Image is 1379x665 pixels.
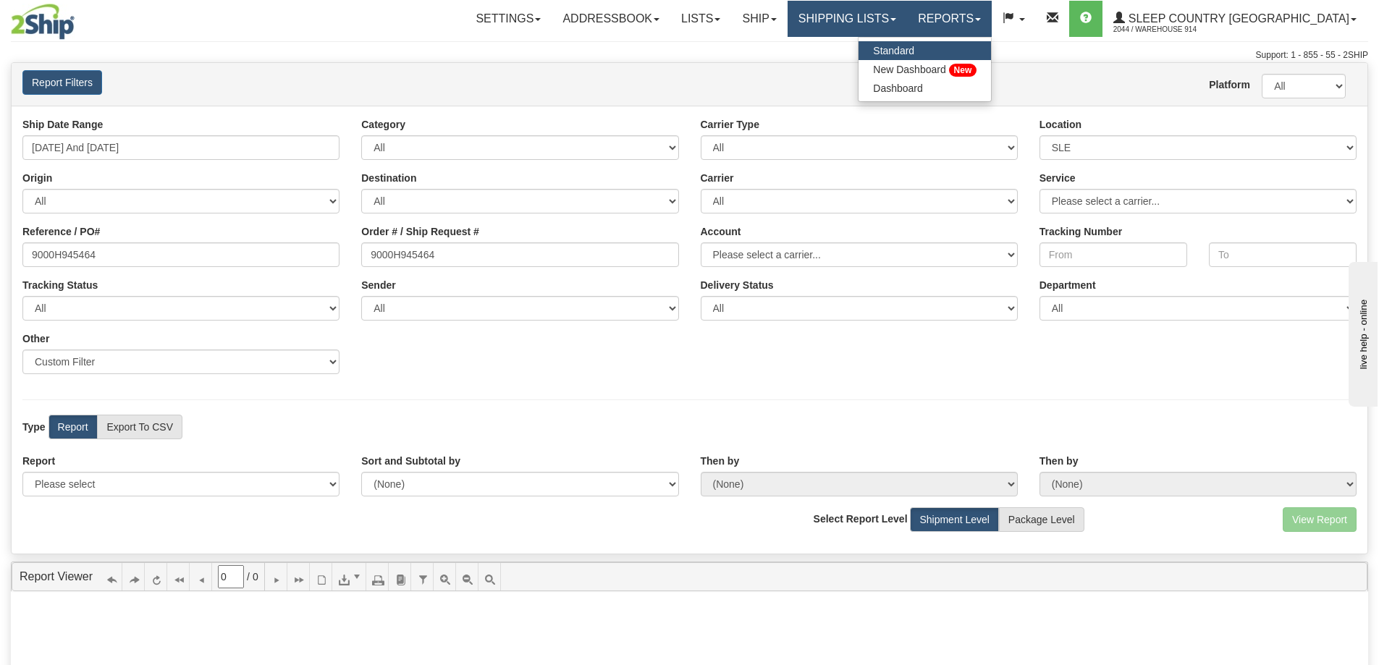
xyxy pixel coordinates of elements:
a: New Dashboard New [859,60,991,79]
a: Ship [731,1,787,37]
a: Addressbook [552,1,670,37]
a: Standard [859,41,991,60]
a: Report Viewer [20,570,93,583]
label: Select Report Level [814,512,908,526]
a: Reports [907,1,992,37]
label: Tracking Number [1039,224,1122,239]
a: Settings [465,1,552,37]
a: Dashboard [859,79,991,98]
label: Sender [361,278,395,292]
label: Export To CSV [97,415,182,439]
label: Category [361,117,405,132]
label: Other [22,331,49,346]
label: Ship Date Range [22,117,103,132]
label: Carrier [701,171,734,185]
label: Then by [701,454,740,468]
div: Support: 1 - 855 - 55 - 2SHIP [11,49,1368,62]
a: Sleep Country [GEOGRAPHIC_DATA] 2044 / Warehouse 914 [1102,1,1367,37]
button: View Report [1283,507,1357,532]
label: Shipment Level [910,507,999,532]
input: From [1039,242,1187,267]
a: Shipping lists [788,1,907,37]
label: Package Level [999,507,1084,532]
label: Platform [1209,77,1240,92]
span: 2044 / Warehouse 914 [1113,22,1222,37]
label: Tracking Status [22,278,98,292]
span: New [949,64,977,77]
a: Lists [670,1,731,37]
span: Standard [873,45,914,56]
label: Type [22,420,46,434]
label: Reference / PO# [22,224,100,239]
span: 0 [253,569,258,584]
label: Sort and Subtotal by [361,454,460,468]
label: Report [49,415,98,439]
label: Department [1039,278,1096,292]
div: live help - online [11,12,134,23]
label: Destination [361,171,416,185]
label: Carrier Type [701,117,759,132]
select: Please ensure data set in report has been RECENTLY tracked from your Shipment History [701,296,1018,321]
label: Order # / Ship Request # [361,224,479,239]
label: Report [22,454,55,468]
label: Location [1039,117,1081,132]
label: Service [1039,171,1076,185]
span: New Dashboard [873,64,945,75]
span: Dashboard [873,82,923,94]
label: Origin [22,171,52,185]
img: logo2044.jpg [11,4,75,40]
span: Sleep Country [GEOGRAPHIC_DATA] [1125,12,1349,25]
label: Then by [1039,454,1079,468]
span: / [247,569,250,584]
input: To [1209,242,1357,267]
iframe: chat widget [1346,258,1378,406]
label: Please ensure data set in report has been RECENTLY tracked from your Shipment History [701,278,774,292]
button: Report Filters [22,70,102,95]
label: Account [701,224,741,239]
